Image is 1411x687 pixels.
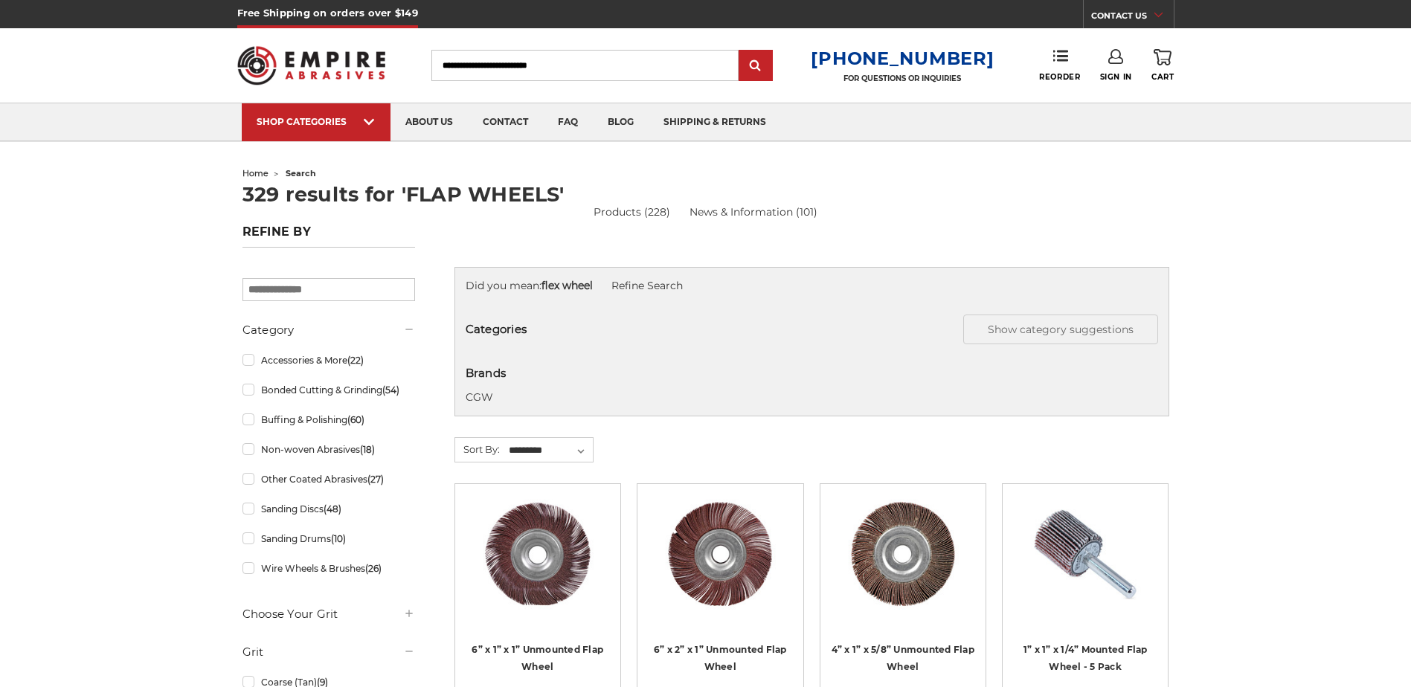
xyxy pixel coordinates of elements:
[324,503,341,515] span: (48)
[242,184,1169,204] h1: 329 results for 'FLAP WHEELS'
[466,390,493,404] a: CGW
[1039,49,1080,81] a: Reorder
[466,365,1158,382] h5: Brands
[1151,49,1174,82] a: Cart
[367,474,384,485] span: (27)
[347,355,364,366] span: (22)
[811,48,994,69] a: [PHONE_NUMBER]
[331,533,346,544] span: (10)
[832,644,974,672] a: 4” x 1” x 5/8” Unmounted Flap Wheel
[242,466,415,492] a: Other Coated Abrasives(27)
[594,204,670,220] a: Products (228)
[660,494,780,613] img: 6" x 2" x 1" unmounted flap wheel
[466,315,1158,344] h5: Categories
[831,494,975,639] a: 4" x 1" x 5/8" aluminum oxide unmounted flap wheel
[1091,7,1174,28] a: CONTACT US
[1023,644,1148,672] a: 1” x 1” x 1/4” Mounted Flap Wheel - 5 Pack
[593,103,649,141] a: blog
[242,407,415,433] a: Buffing & Polishing(60)
[466,278,1158,294] div: Did you mean:
[472,644,603,672] a: 6” x 1” x 1” Unmounted Flap Wheel
[360,444,375,455] span: (18)
[242,643,415,661] h5: Grit
[242,555,415,581] a: Wire Wheels & Brushes(26)
[242,436,415,462] a: Non-woven Abrasives(18)
[649,103,781,141] a: shipping & returns
[1013,494,1157,639] a: 1” x 1” x 1/4” Mounted Flap Wheel - 5 Pack
[654,644,787,672] a: 6” x 2” x 1” Unmounted Flap Wheel
[611,279,683,292] a: Refine Search
[382,384,399,396] span: (54)
[242,321,415,339] h5: Category
[455,438,500,460] label: Sort By:
[963,315,1158,344] button: Show category suggestions
[843,494,962,613] img: 4" x 1" x 5/8" aluminum oxide unmounted flap wheel
[390,103,468,141] a: about us
[237,36,386,94] img: Empire Abrasives
[690,204,817,220] a: News & Information (101)
[1100,72,1132,82] span: Sign In
[242,526,415,552] a: Sanding Drums(10)
[286,168,316,178] span: search
[365,563,382,574] span: (26)
[466,494,610,639] a: 6" x 1" x 1" unmounted flap wheel
[1039,72,1080,82] span: Reorder
[242,377,415,403] a: Bonded Cutting & Grinding(54)
[347,414,364,425] span: (60)
[741,51,771,81] input: Submit
[242,168,269,178] a: home
[242,347,415,373] a: Accessories & More(22)
[478,494,597,613] img: 6" x 1" x 1" unmounted flap wheel
[1151,72,1174,82] span: Cart
[1026,494,1145,613] img: 1” x 1” x 1/4” Mounted Flap Wheel - 5 Pack
[242,496,415,522] a: Sanding Discs(48)
[242,605,415,623] h5: Choose Your Grit
[257,116,376,127] div: SHOP CATEGORIES
[543,103,593,141] a: faq
[648,494,792,639] a: 6" x 2" x 1" unmounted flap wheel
[468,103,543,141] a: contact
[507,439,593,462] select: Sort By:
[541,279,593,292] strong: flex wheel
[811,74,994,83] p: FOR QUESTIONS OR INQUIRIES
[242,225,415,248] h5: Refine by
